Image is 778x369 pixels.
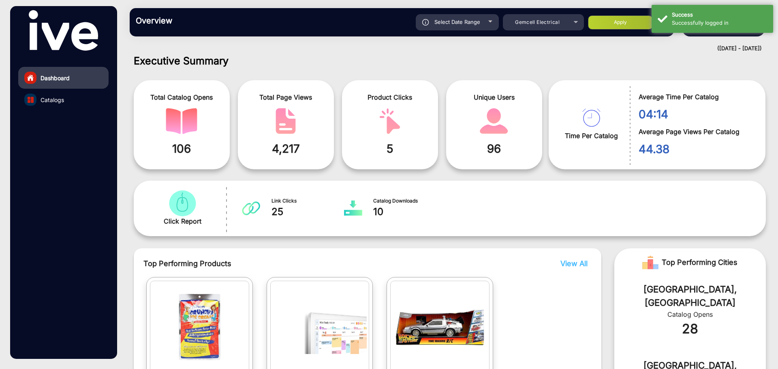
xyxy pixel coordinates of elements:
[271,205,345,219] span: 25
[41,96,64,104] span: Catalogs
[374,108,406,134] img: catalog
[134,55,766,67] h1: Executive Summary
[244,92,328,102] span: Total Page Views
[373,205,447,219] span: 10
[452,92,536,102] span: Unique Users
[29,10,98,51] img: vmg-logo
[626,319,754,339] div: 28
[242,200,260,216] img: catalog
[122,45,762,53] div: ([DATE] - [DATE])
[639,92,753,102] span: Average Time Per Catalog
[140,140,224,157] span: 106
[348,92,432,102] span: Product Clicks
[166,108,197,134] img: catalog
[18,89,109,111] a: Catalogs
[18,67,109,89] a: Dashboard
[41,74,70,82] span: Dashboard
[270,108,301,134] img: catalog
[167,190,198,216] img: catalog
[244,140,328,157] span: 4,217
[373,197,447,205] span: Catalog Downloads
[515,19,560,25] span: Gemcell Electrical
[143,258,485,269] span: Top Performing Products
[27,74,34,81] img: home
[271,197,345,205] span: Link Clicks
[136,16,249,26] h3: Overview
[639,141,753,158] span: 44.38
[478,108,510,134] img: catalog
[626,309,754,319] div: Catalog Opens
[28,97,34,103] img: catalog
[140,92,224,102] span: Total Catalog Opens
[582,109,601,127] img: catalog
[434,19,480,25] span: Select Date Range
[639,106,753,123] span: 04:14
[642,254,658,271] img: Rank image
[164,216,201,226] span: Click Report
[672,19,767,27] div: Successfully logged in
[560,259,588,268] span: View All
[639,127,753,137] span: Average Page Views Per Catalog
[422,19,429,26] img: icon
[626,283,754,309] div: [GEOGRAPHIC_DATA], [GEOGRAPHIC_DATA]
[452,140,536,157] span: 96
[662,254,737,271] span: Top Performing Cities
[344,200,362,216] img: catalog
[588,15,653,30] button: Apply
[558,258,586,269] button: View All
[348,140,432,157] span: 5
[672,11,767,19] div: Success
